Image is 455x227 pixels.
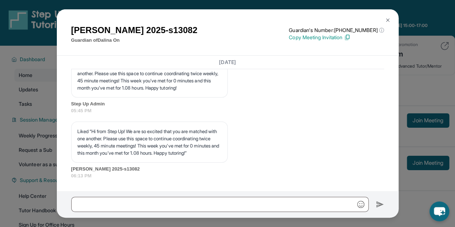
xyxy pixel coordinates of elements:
h1: [PERSON_NAME] 2025-s13082 [71,24,197,37]
img: Close Icon [385,17,391,23]
span: 05:45 PM [71,107,384,114]
img: Emoji [357,201,364,208]
p: Hi from Step Up! We are so excited that you are matched with one another. Please use this space t... [77,63,222,91]
span: ⓘ [379,27,384,34]
p: Guardian of Dalina On [71,37,197,44]
span: Step Up Admin [71,100,384,108]
span: 06:13 PM [71,172,384,180]
h3: [DATE] [71,59,384,66]
img: Copy Icon [344,34,350,41]
p: Copy Meeting Invitation [289,34,384,41]
span: [PERSON_NAME] 2025-s13082 [71,165,384,173]
p: Guardian's Number: [PHONE_NUMBER] [289,27,384,34]
img: Send icon [376,200,384,209]
button: chat-button [429,201,449,221]
p: Liked “Hi from Step Up! We are so excited that you are matched with one another. Please use this ... [77,128,222,156]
